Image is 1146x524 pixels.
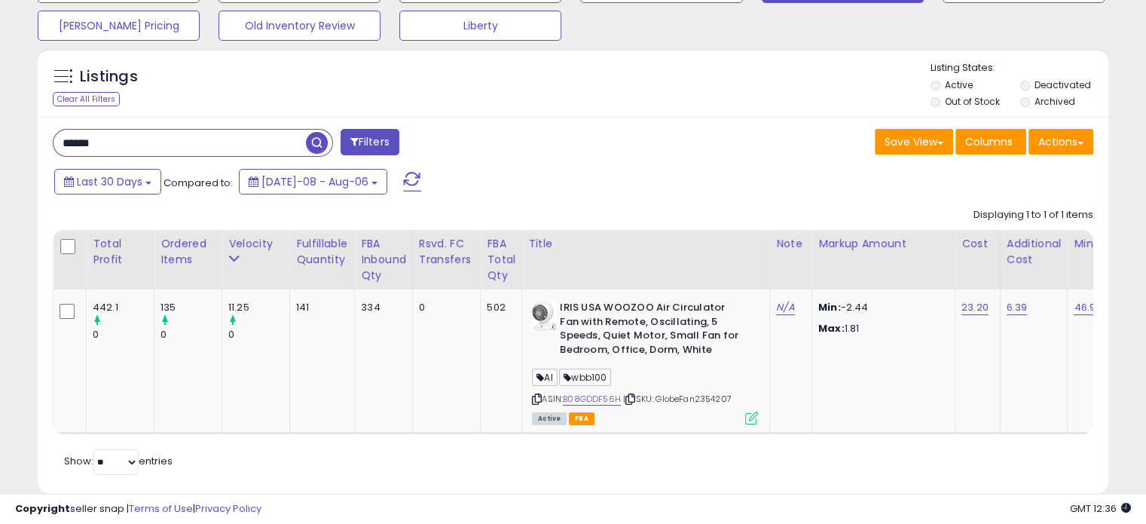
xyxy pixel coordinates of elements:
div: Cost [961,236,994,252]
b: IRIS USA WOOZOO Air Circulator Fan with Remote, Oscillating, 5 Speeds, Quiet Motor, Small Fan for... [560,301,743,360]
button: Filters [341,129,399,155]
a: Terms of Use [129,501,193,516]
span: Columns [965,134,1013,149]
a: N/A [776,300,794,315]
button: Actions [1028,129,1093,155]
p: Listing States: [931,61,1108,75]
label: Deactivated [1034,78,1090,91]
strong: Copyright [15,501,70,516]
label: Archived [1034,95,1074,108]
div: Ordered Items [160,236,215,268]
div: Additional Cost [1007,236,1062,268]
span: AI [532,369,558,386]
div: Title [528,236,763,252]
p: 1.81 [818,322,943,336]
div: Velocity [228,236,283,252]
div: 0 [228,328,289,342]
p: -2.44 [818,301,943,314]
div: Rsvd. FC Transfers [419,236,475,268]
span: Show: entries [64,454,173,468]
div: 502 [487,301,510,314]
a: Privacy Policy [195,501,261,516]
span: FBA [569,412,594,425]
div: Total Profit [93,236,148,268]
strong: Max: [818,321,845,336]
div: 334 [361,301,401,314]
img: 41vt8OhoaLL._SL40_.jpg [532,301,556,331]
div: Clear All Filters [53,92,120,106]
div: Note [776,236,805,252]
div: Displaying 1 to 1 of 1 items [973,208,1093,222]
div: ASIN: [532,301,758,423]
span: | SKU: GlobeFan2354207 [623,393,732,405]
button: Last 30 Days [54,169,161,195]
span: [DATE]-08 - Aug-06 [261,174,368,189]
button: [DATE]-08 - Aug-06 [239,169,387,195]
div: Markup Amount [818,236,949,252]
a: B08GDDF56H [563,393,621,406]
div: 0 [419,301,469,314]
button: Save View [875,129,953,155]
a: 23.20 [961,300,989,315]
button: Liberty [399,11,561,41]
div: 135 [160,301,222,314]
span: Compared to: [163,176,233,190]
div: FBA Total Qty [487,236,515,283]
a: 46.95 [1074,300,1102,315]
strong: Min: [818,300,841,314]
div: 442.1 [93,301,154,314]
button: Columns [955,129,1026,155]
div: 141 [296,301,343,314]
div: Fulfillable Quantity [296,236,348,268]
label: Out of Stock [945,95,1000,108]
div: 11.25 [228,301,289,314]
span: wbb100 [559,369,611,386]
button: [PERSON_NAME] Pricing [38,11,200,41]
div: 0 [160,328,222,342]
label: Active [945,78,973,91]
span: All listings currently available for purchase on Amazon [532,412,567,425]
a: 6.39 [1007,300,1028,315]
button: Old Inventory Review [219,11,380,41]
div: 0 [93,328,154,342]
div: FBA inbound Qty [361,236,406,283]
span: Last 30 Days [77,174,142,189]
div: seller snap | | [15,502,261,516]
h5: Listings [80,66,138,87]
span: 2025-09-7 12:36 GMT [1070,501,1131,516]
